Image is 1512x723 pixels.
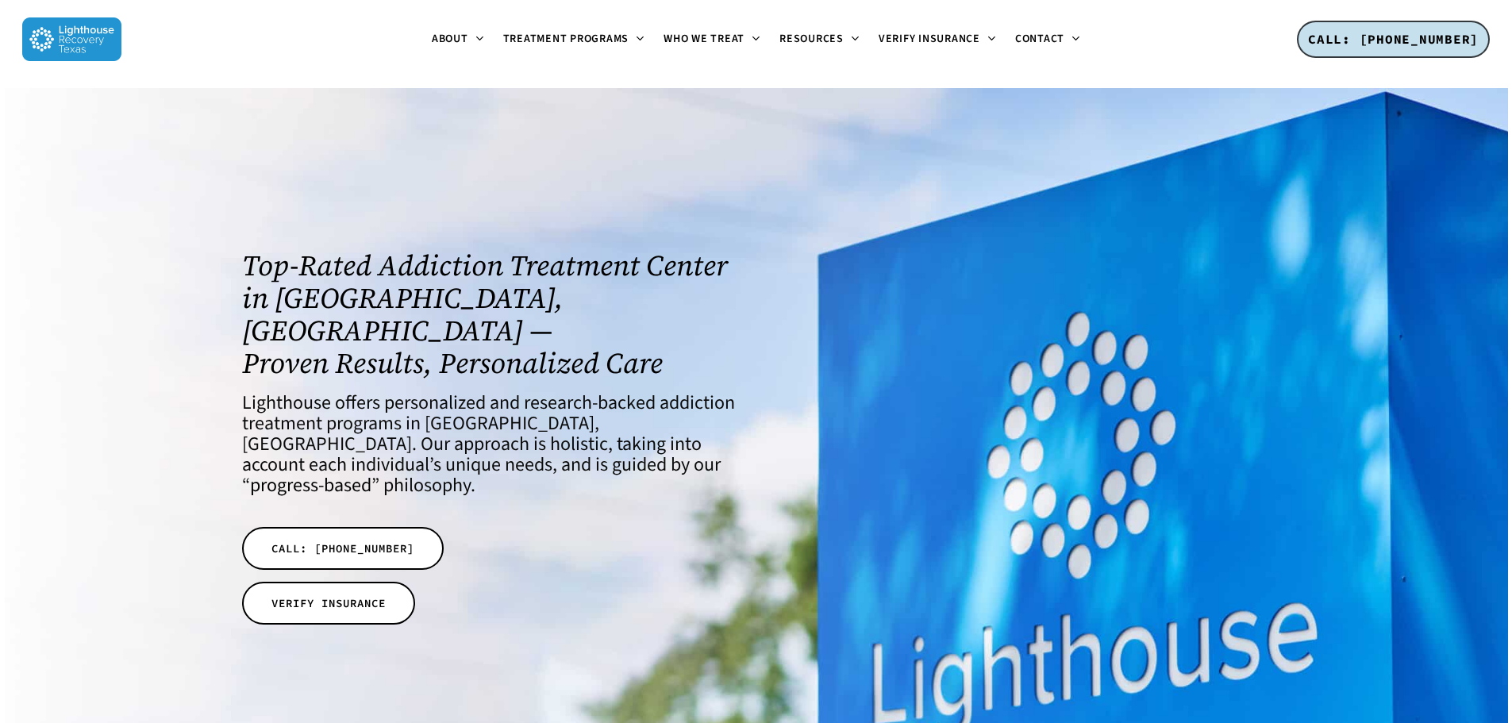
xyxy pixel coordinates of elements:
span: Resources [779,31,844,47]
a: Contact [1006,33,1090,46]
h4: Lighthouse offers personalized and research-backed addiction treatment programs in [GEOGRAPHIC_DA... [242,393,735,496]
span: Treatment Programs [503,31,629,47]
a: Who We Treat [654,33,770,46]
a: progress-based [250,471,371,499]
a: CALL: [PHONE_NUMBER] [242,527,444,570]
a: Treatment Programs [494,33,655,46]
span: CALL: [PHONE_NUMBER] [271,540,414,556]
a: Resources [770,33,869,46]
a: VERIFY INSURANCE [242,582,415,625]
a: Verify Insurance [869,33,1006,46]
span: Contact [1015,31,1064,47]
img: Lighthouse Recovery Texas [22,17,121,61]
a: About [422,33,494,46]
h1: Top-Rated Addiction Treatment Center in [GEOGRAPHIC_DATA], [GEOGRAPHIC_DATA] — Proven Results, Pe... [242,249,735,379]
span: VERIFY INSURANCE [271,595,386,611]
a: CALL: [PHONE_NUMBER] [1297,21,1490,59]
span: Verify Insurance [879,31,980,47]
span: Who We Treat [664,31,744,47]
span: About [432,31,468,47]
span: CALL: [PHONE_NUMBER] [1308,31,1479,47]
